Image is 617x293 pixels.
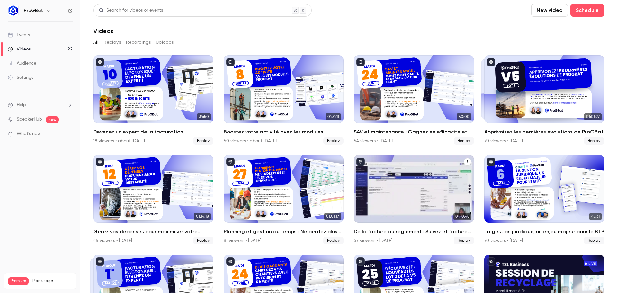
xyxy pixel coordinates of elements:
[8,74,33,81] div: Settings
[93,55,213,145] li: Devenez un expert de la facturation électronique 🚀
[193,237,213,244] span: Replay
[487,257,495,266] button: unpublished
[354,155,474,244] a: 01:10:48De la facture au règlement : Suivez et facturez vos chantiers sans prise de tête57 viewer...
[197,113,211,120] span: 34:50
[453,213,471,220] span: 01:10:48
[224,55,344,145] li: Boostez votre activité avec les modules ProGBat !
[584,113,602,120] span: 01:01:27
[8,32,30,38] div: Events
[8,5,18,16] img: ProGBat
[8,102,73,108] li: help-dropdown-opener
[8,46,31,52] div: Videos
[93,37,98,48] button: All
[96,257,104,266] button: published
[224,228,344,235] h2: Planning et gestion du temps : Ne perdez plus le fil de vos chantiers !
[454,137,474,145] span: Replay
[484,55,604,145] li: Apprivoisez les dernières évolutions de ProGBat
[93,138,145,144] div: 18 viewers • about [DATE]
[454,237,474,244] span: Replay
[484,138,523,144] div: 70 viewers • [DATE]
[194,213,211,220] span: 01:14:18
[570,4,604,17] button: Schedule
[354,237,392,244] div: 57 viewers • [DATE]
[193,137,213,145] span: Replay
[224,155,344,244] li: Planning et gestion du temps : Ne perdez plus le fil de vos chantiers !
[484,228,604,235] h2: La gestion juridique, un enjeu majeur pour le BTP
[224,155,344,244] a: 01:01:17Planning et gestion du temps : Ne perdez plus le fil de vos chantiers !81 viewers • [DATE...
[484,155,604,244] li: La gestion juridique, un enjeu majeur pour le BTP
[32,279,72,284] span: Plan usage
[93,155,213,244] a: 01:14:18Gérez vos dépenses pour maximiser votre rentabilité46 viewers • [DATE]Replay
[17,131,41,137] span: What's new
[356,158,365,166] button: published
[323,137,344,145] span: Replay
[484,155,604,244] a: 43:31La gestion juridique, un enjeu majeur pour le BTP70 viewers • [DATE]Replay
[487,158,495,166] button: published
[457,113,471,120] span: 50:00
[356,58,365,66] button: published
[99,7,163,14] div: Search for videos or events
[354,55,474,145] li: SAV et maintenance : Gagnez en efficacité et en satisfaction client
[93,55,213,145] a: 34:50Devenez un expert de la facturation électronique 🚀18 viewers • about [DATE]Replay
[354,128,474,136] h2: SAV et maintenance : Gagnez en efficacité et en satisfaction client
[354,155,474,244] li: De la facture au règlement : Suivez et facturez vos chantiers sans prise de tête
[487,58,495,66] button: published
[354,228,474,235] h2: De la facture au règlement : Suivez et facturez vos chantiers sans prise de tête
[224,55,344,145] a: 01:31:11Boostez votre activité avec les modules ProGBat !50 viewers • about [DATE]Replay
[8,60,36,67] div: Audience
[17,116,42,123] a: SpeakerHub
[24,7,43,14] h6: ProGBat
[93,128,213,136] h2: Devenez un expert de la facturation électronique 🚀
[226,257,235,266] button: published
[46,116,59,123] span: new
[93,228,213,235] h2: Gérez vos dépenses pour maximiser votre rentabilité
[323,237,344,244] span: Replay
[484,237,523,244] div: 70 viewers • [DATE]
[17,102,26,108] span: Help
[224,138,277,144] div: 50 viewers • about [DATE]
[226,58,235,66] button: published
[584,137,604,145] span: Replay
[226,158,235,166] button: published
[356,257,365,266] button: published
[484,128,604,136] h2: Apprivoisez les dernières évolutions de ProGBat
[589,213,602,220] span: 43:31
[326,113,341,120] span: 01:31:11
[484,55,604,145] a: 01:01:2701:01:27Apprivoisez les dernières évolutions de ProGBat70 viewers • [DATE]Replay
[93,155,213,244] li: Gérez vos dépenses pour maximiser votre rentabilité
[531,4,568,17] button: New video
[93,237,132,244] div: 46 viewers • [DATE]
[96,158,104,166] button: published
[584,237,604,244] span: Replay
[93,27,113,35] h1: Videos
[93,4,604,289] section: Videos
[324,213,341,220] span: 01:01:17
[96,58,104,66] button: published
[65,131,73,137] iframe: Noticeable Trigger
[103,37,121,48] button: Replays
[354,55,474,145] a: 50:00SAV et maintenance : Gagnez en efficacité et en satisfaction client54 viewers • [DATE]Replay
[354,138,393,144] div: 54 viewers • [DATE]
[8,277,29,285] span: Premium
[156,37,174,48] button: Uploads
[126,37,151,48] button: Recordings
[224,237,261,244] div: 81 viewers • [DATE]
[224,128,344,136] h2: Boostez votre activité avec les modules ProGBat !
